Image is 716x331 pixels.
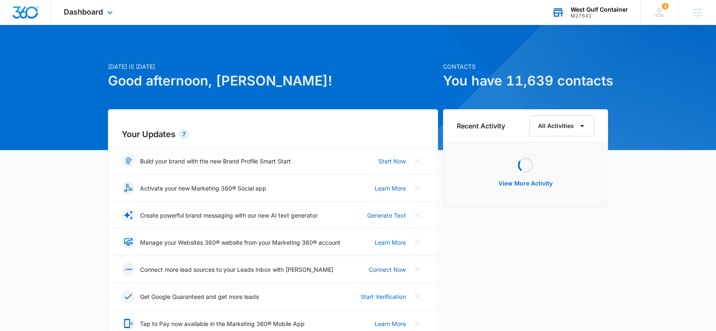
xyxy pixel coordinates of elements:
button: Close [411,181,424,195]
p: Contacts [443,62,608,71]
button: Close [411,263,424,276]
p: Connect more lead sources to your Leads Inbox with [PERSON_NAME] [140,265,333,274]
p: Get Google Guaranteed and get more leads [140,292,259,301]
button: Close [411,290,424,303]
h1: Good afternoon, [PERSON_NAME]! [108,71,438,91]
p: Activate your new Marketing 360® Social app [140,184,266,193]
p: Build your brand with the new Brand Profile Smart Start [140,157,291,165]
button: Close [411,236,424,249]
div: account id [571,13,628,19]
a: Generate Text [367,211,406,220]
a: Start Verification [361,292,406,301]
button: All Activities [529,115,594,136]
p: Tap to Pay now available in the Marketing 360® Mobile App [140,319,305,328]
p: Create powerful brand messaging with our new AI text generator [140,211,318,220]
h2: Your Updates [122,128,424,140]
p: [DATE] is [DATE] [108,62,438,71]
a: Learn More [375,238,406,247]
a: Connect Now [369,265,406,274]
a: Start Now [378,157,406,165]
div: notifications count [662,3,668,10]
button: Close [411,208,424,222]
button: Close [411,154,424,168]
p: Manage your Websites 360® website from your Marketing 360® account [140,238,340,247]
a: Learn More [375,184,406,193]
h6: Recent Activity [457,121,505,131]
span: Dashboard [64,8,103,16]
a: Learn More [375,319,406,328]
span: 1 [662,3,668,10]
div: account name [571,6,628,13]
h1: You have 11,639 contacts [443,71,608,91]
button: Close [411,317,424,330]
div: 7 [179,129,189,139]
button: View More Activity [490,173,561,193]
